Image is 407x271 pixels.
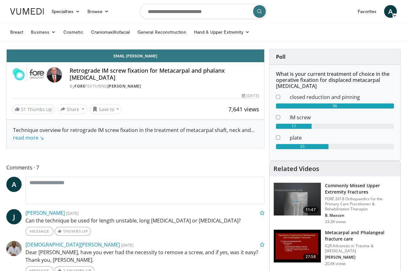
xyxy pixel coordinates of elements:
[285,114,399,121] dd: IM screw
[13,134,44,141] a: read more ↘
[74,83,85,89] a: FORE
[25,217,265,224] p: Can the technique be used for length unstable, long [MEDICAL_DATA] or [MEDICAL_DATA]?
[273,182,397,224] a: 11:47 Commonly Missed Upper Extremity Fractures FORE 2018 Orthopaedics for the Primary Care Pract...
[6,26,27,38] a: Breast
[121,242,134,248] small: [DATE]
[13,127,255,141] span: ...
[25,227,53,236] a: Message
[274,183,321,216] img: b2c65235-e098-4cd2-ab0f-914df5e3e270.150x105_q85_crop-smart_upscale.jpg
[87,26,134,38] a: Craniomaxilliofacial
[48,5,84,18] a: Specialties
[55,227,91,236] a: Thumbs Up
[140,4,267,19] input: Search topics, interventions
[7,50,264,62] a: Email [PERSON_NAME]
[325,243,397,254] p: ICJR Advances in Trauma & [MEDICAL_DATA]
[47,67,62,83] img: Avatar
[12,67,44,83] img: FORE
[325,229,397,242] h3: Metacarpal and Phalangeal fracture care
[354,5,380,18] a: Favorites
[274,230,321,263] img: 296987_0000_1.png.150x105_q85_crop-smart_upscale.jpg
[66,210,79,216] small: [DATE]
[285,93,399,101] dd: closed reduction and pinning
[13,126,258,142] div: Technique overview for retrograde IM screw fixation in the treatment of metacarpal shaft, neck and
[273,229,397,266] a: 27:58 Metacarpal and Phalangeal fracture care ICJR Advances in Trauma & [MEDICAL_DATA] [PERSON_NA...
[276,53,286,60] strong: Poll
[59,26,87,38] a: Cosmetic
[70,83,259,89] div: By FEATURING
[325,219,346,224] p: 33.2K views
[107,83,141,89] a: [PERSON_NAME]
[25,248,265,264] p: Dear [PERSON_NAME], have you ever had the necessity to remove a screw, and if yes, was it easy? T...
[6,177,22,192] a: A
[84,5,113,18] a: Browse
[303,254,318,260] span: 27:58
[276,103,394,109] div: 56
[58,104,87,114] button: Share
[21,106,26,112] span: 51
[285,134,399,142] dd: plate
[276,124,312,129] div: 17
[276,71,394,89] h6: What is your current treatment of choice in the operative fixation for displaced metacarpal [MEDI...
[325,182,397,195] h3: Commonly Missed Upper Extremity Fractures
[6,209,22,224] a: J
[325,261,346,266] p: 20.6K views
[190,26,254,38] a: Hand & Upper Extremity
[27,26,59,38] a: Business
[90,104,122,114] button: Save to
[325,196,397,212] p: FORE 2018 Orthopaedics for the Primary Care Practitioner & Rehabilitation Therapist
[25,209,65,216] a: [PERSON_NAME]
[384,5,397,18] a: A
[273,165,319,173] h4: Related Videos
[134,26,190,38] a: General Reconstruction
[228,105,259,113] span: 7,641 views
[242,93,259,99] div: [DATE]
[10,8,44,15] img: VuMedi Logo
[7,49,264,50] video-js: Video Player
[12,104,55,114] a: 51 Thumbs Up
[325,255,397,260] p: [PERSON_NAME]
[6,241,22,256] img: Avatar
[6,163,265,172] span: Comments 7
[325,213,397,218] p: B. Maxson
[25,241,120,248] a: [DEMOGRAPHIC_DATA][PERSON_NAME]
[276,144,329,149] div: 25
[303,207,318,213] span: 11:47
[70,67,259,81] h4: Retrograde IM screw fixation for Metacarpal and phalanx [MEDICAL_DATA]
